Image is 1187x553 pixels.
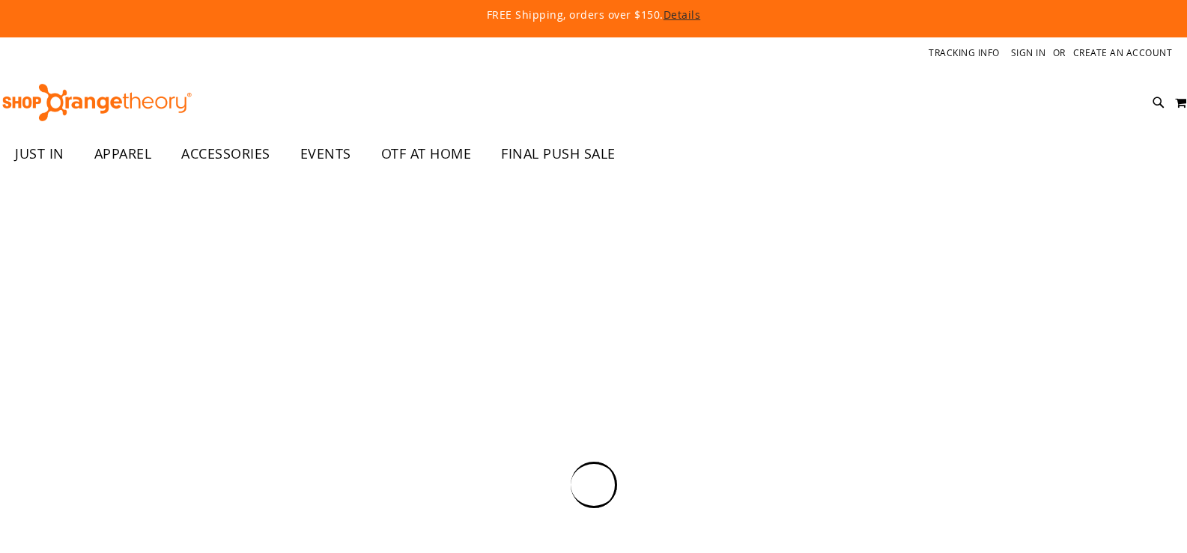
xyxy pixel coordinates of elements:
a: APPAREL [79,137,167,171]
p: FREE Shipping, orders over $150. [145,7,1043,22]
span: OTF AT HOME [381,137,472,171]
span: EVENTS [300,137,351,171]
span: APPAREL [94,137,152,171]
a: FINAL PUSH SALE [486,137,631,171]
a: Details [664,7,701,22]
a: ACCESSORIES [166,137,285,171]
a: Create an Account [1073,46,1173,59]
a: Sign In [1011,46,1046,59]
span: JUST IN [15,137,64,171]
a: OTF AT HOME [366,137,487,171]
span: FINAL PUSH SALE [501,137,616,171]
a: EVENTS [285,137,366,171]
a: Tracking Info [929,46,1000,59]
span: ACCESSORIES [181,137,270,171]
